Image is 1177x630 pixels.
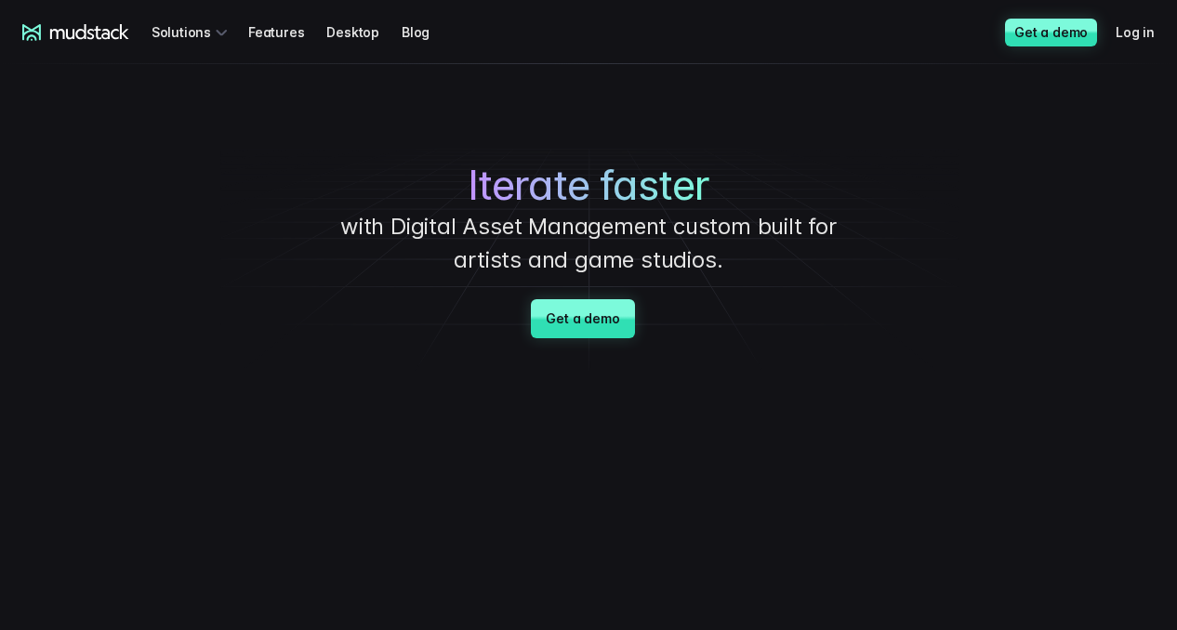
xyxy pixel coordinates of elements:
div: Solutions [152,15,233,49]
a: Get a demo [531,299,634,338]
a: Log in [1116,15,1177,49]
p: with Digital Asset Management custom built for artists and game studios. [310,210,867,277]
a: Features [248,15,326,49]
a: mudstack logo [22,24,129,41]
a: Desktop [326,15,402,49]
a: Blog [402,15,452,49]
a: Get a demo [1005,19,1097,46]
span: Iterate faster [468,161,709,210]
